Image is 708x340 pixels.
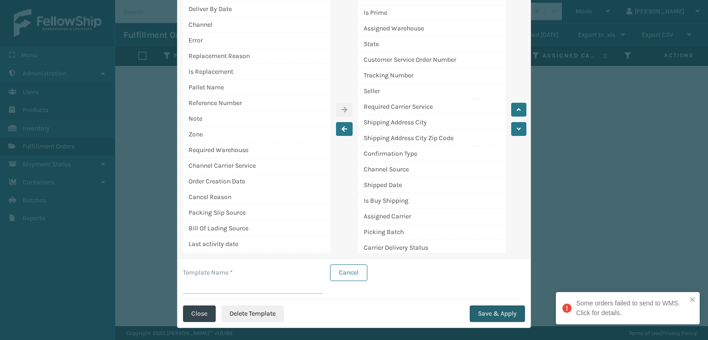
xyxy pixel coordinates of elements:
div: Is Buy Shipping [358,193,506,209]
div: Channel Source [358,162,506,177]
button: Save & Apply [470,305,525,322]
div: Note [183,111,330,127]
div: Last activity date [183,236,330,252]
div: Cancel Reason [183,189,330,205]
div: Shipped Date [358,177,506,193]
div: Last User [183,252,330,268]
button: Close [183,305,216,322]
div: Is Prime [358,5,506,21]
button: Cancel [330,264,367,281]
div: Shipping Address City Zip Code [358,130,506,146]
div: Required Warehouse [183,142,330,158]
div: Bill Of Lading Source [183,221,330,236]
div: Picking Batch [358,224,506,240]
div: Is Replacement [183,64,330,80]
div: Some orders failed to send to WMS. Click for details. [576,299,687,318]
div: Reference Number [183,95,330,111]
button: Delete Template [221,305,284,322]
button: close [690,296,696,305]
div: Channel [183,17,330,33]
div: Assigned Warehouse [358,21,506,36]
div: Assigned Carrier [358,209,506,224]
div: Customer Service Order Number [358,52,506,68]
div: Pallet Name [183,80,330,95]
div: Error [183,33,330,48]
div: Carrier Delivery Status [358,240,506,255]
div: Deliver By Date [183,1,330,17]
div: Confirmation Type [358,146,506,162]
div: Shipping Address City [358,115,506,130]
div: Seller [358,83,506,99]
div: Required Carrier Service [358,99,506,115]
div: Zone [183,127,330,142]
label: Template Name [183,268,233,277]
div: Channel Carrier Service [183,158,330,174]
div: Tracking Number [358,68,506,83]
div: State [358,36,506,52]
div: Packing Slip Source [183,205,330,221]
div: Order Creation Date [183,174,330,189]
div: Replacement Reason [183,48,330,64]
